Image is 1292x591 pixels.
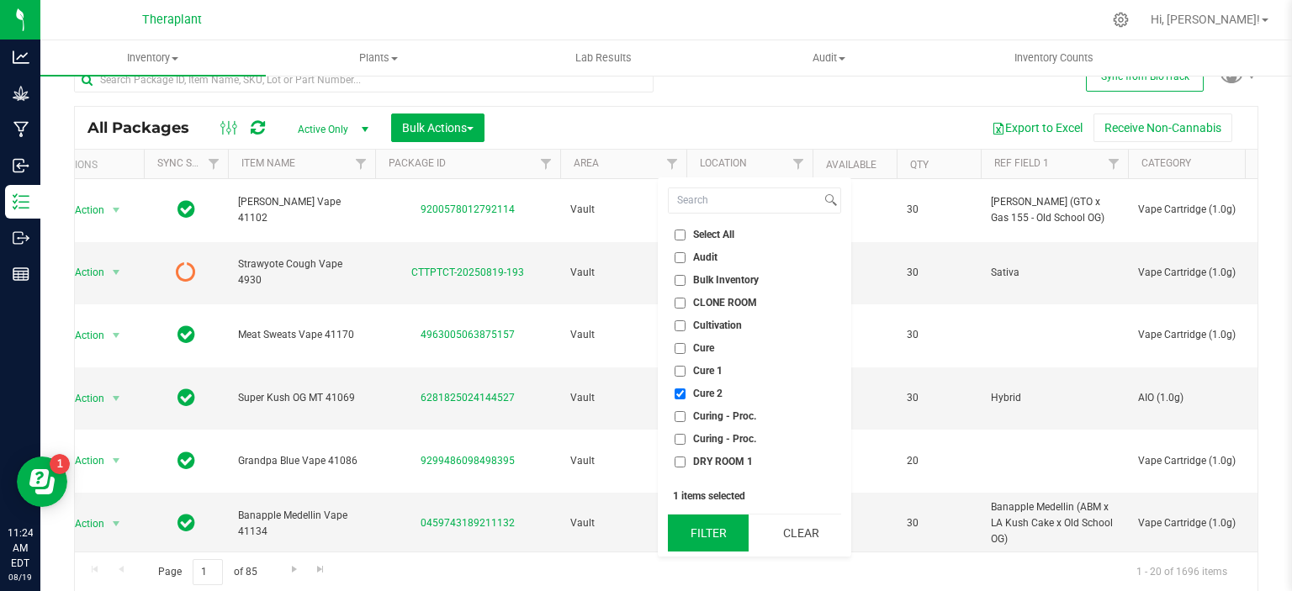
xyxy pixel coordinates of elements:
a: Ref Field 1 [994,157,1049,169]
span: Vault [570,202,676,218]
a: Area [574,157,599,169]
span: 30 [907,515,971,531]
a: Filter [1100,150,1128,178]
div: Manage settings [1110,12,1131,28]
button: Clear [760,514,841,551]
span: 0 [823,202,887,218]
a: 4963005063875157 [421,329,515,340]
span: Vape Cartridge (1.0g) [1138,265,1265,281]
a: Go to the next page [282,559,306,582]
span: Super Kush OG MT 41069 [238,390,365,406]
a: Filter [347,150,375,178]
inline-svg: Reports [13,266,29,282]
span: [PERSON_NAME] Vape 41102 [238,194,365,226]
span: CLONE ROOM [693,298,757,308]
span: Page of 85 [144,559,271,585]
a: Lab Results [491,40,717,76]
span: Plants [267,50,490,66]
p: 11:24 AM EDT [8,525,33,571]
button: Sync from BioTrack [1086,61,1204,92]
span: 20 [907,453,971,469]
span: In Sync [177,449,195,472]
inline-svg: Inventory [13,193,29,210]
inline-svg: Manufacturing [13,121,29,138]
span: Vault [570,390,676,406]
a: Item Name [241,157,295,169]
span: Meat Sweats Vape 41170 [238,327,365,343]
a: Plants [266,40,491,76]
span: Action [60,324,105,347]
span: Banapple Medellin (ABM x LA Kush Cake x Old School OG) [991,499,1118,548]
input: Search Package ID, Item Name, SKU, Lot or Part Number... [74,67,654,92]
a: Filter [659,150,686,178]
input: Cure [675,343,686,354]
span: Hi, [PERSON_NAME]! [1151,13,1260,26]
input: Audit [675,252,686,263]
span: In Sync [177,323,195,346]
span: Cure [693,343,714,353]
span: Pending Sync [176,261,196,284]
div: Actions [56,159,137,171]
a: Go to the last page [309,559,333,582]
input: DRY ROOM 1 [675,456,686,467]
span: 30 [907,202,971,218]
span: In Sync [177,386,195,409]
input: Cure 2 [675,388,686,399]
span: Action [60,387,105,410]
span: DRY ROOM 1 [693,456,753,467]
a: Category [1141,157,1191,169]
p: 08/19 [8,571,33,583]
button: Export to Excel [981,113,1093,142]
span: 30 [907,390,971,406]
button: Receive Non-Cannabis [1093,113,1232,142]
input: Bulk Inventory [675,275,686,286]
button: Bulk Actions [391,113,484,142]
span: 30 [907,327,971,343]
div: 1 items selected [673,490,836,502]
input: Curing - Proc. [675,434,686,445]
span: Vape Cartridge (1.0g) [1138,515,1265,531]
span: select [106,198,127,222]
span: Lab Results [553,50,654,66]
span: 30 [907,265,971,281]
span: [PERSON_NAME] (GTO x Gas 155 - Old School OG) [991,194,1118,226]
span: Cultivation [693,320,742,330]
inline-svg: Inbound [13,157,29,174]
input: 1 [193,559,223,585]
a: Available [826,159,876,171]
input: Curing - Proc. [675,411,686,422]
span: select [106,449,127,472]
span: Curing - Proc. [693,434,756,444]
a: Audit [716,40,941,76]
a: Filter [785,150,813,178]
input: Cultivation [675,320,686,331]
span: Vape Cartridge (1.0g) [1138,453,1265,469]
a: Package ID [389,157,446,169]
span: Inventory Counts [992,50,1116,66]
a: 9299486098498395 [421,455,515,467]
span: Vault [570,515,676,531]
span: Audit [717,50,940,66]
span: Vault [570,265,676,281]
span: Vault [570,327,676,343]
span: Inventory [40,50,266,66]
span: 0 [823,515,887,531]
span: 1 - 20 of 1696 items [1123,559,1241,584]
span: Bulk Actions [402,121,474,135]
iframe: Resource center unread badge [50,454,70,474]
inline-svg: Outbound [13,230,29,246]
input: CLONE ROOM [675,298,686,309]
input: Select All [675,230,686,240]
span: Action [60,198,105,222]
a: CTTPTCT-20250819-193 [411,266,524,278]
span: 0 [823,327,887,343]
span: Select All [693,230,734,240]
span: Sativa [991,265,1118,281]
span: Hybrid [991,390,1118,406]
inline-svg: Grow [13,85,29,102]
span: 0 [823,265,887,281]
span: Sync from BioTrack [1101,71,1189,82]
span: Action [60,512,105,536]
a: 0459743189211132 [421,517,515,529]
